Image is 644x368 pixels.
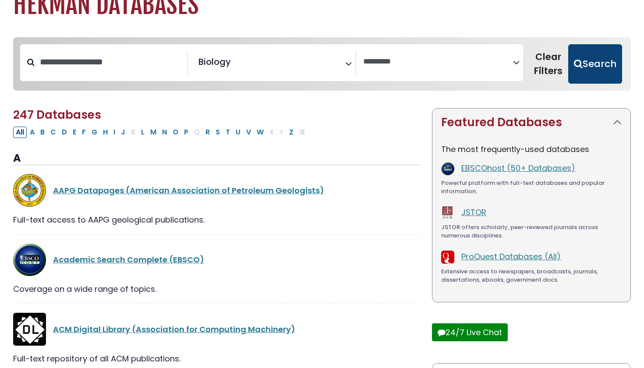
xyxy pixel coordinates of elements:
[432,323,508,341] button: 24/7 Live Chat
[48,127,59,138] button: Filter Results C
[198,55,231,68] span: Biology
[181,127,191,138] button: Filter Results P
[441,223,622,240] div: JSTOR offers scholarly, peer-reviewed journals across numerous disciplines.
[13,353,421,364] div: Full-text repository of all ACM publications.
[287,127,296,138] button: Filter Results Z
[441,143,622,155] p: The most frequently-used databases
[13,214,421,226] div: Full-text access to AAPG geological publications.
[148,127,159,138] button: Filter Results M
[53,254,204,265] a: Academic Search Complete (EBSCO)
[568,44,622,84] button: Submit for Search Results
[461,207,486,218] a: JSTOR
[13,37,631,91] nav: Search filters
[53,324,295,335] a: ACM Digital Library (Association for Computing Machinery)
[13,107,101,123] span: 247 Databases
[89,127,100,138] button: Filter Results G
[118,127,128,138] button: Filter Results J
[27,127,37,138] button: Filter Results A
[100,127,110,138] button: Filter Results H
[441,179,622,196] div: Powerful platform with full-text databases and popular information.
[79,127,88,138] button: Filter Results F
[159,127,170,138] button: Filter Results N
[213,127,223,138] button: Filter Results S
[363,57,513,67] textarea: Search
[13,152,421,165] h3: A
[254,127,266,138] button: Filter Results W
[432,109,630,136] button: Featured Databases
[70,127,79,138] button: Filter Results E
[195,55,231,68] li: Biology
[244,127,254,138] button: Filter Results V
[13,283,421,295] div: Coverage on a wide range of topics.
[38,127,47,138] button: Filter Results B
[223,127,233,138] button: Filter Results T
[13,126,309,137] div: Alpha-list to filter by first letter of database name
[35,55,187,69] input: Search database by title or keyword
[233,127,243,138] button: Filter Results U
[59,127,70,138] button: Filter Results D
[138,127,147,138] button: Filter Results L
[203,127,212,138] button: Filter Results R
[13,127,27,138] button: All
[441,267,622,284] div: Extensive access to newspapers, broadcasts, journals, dissertations, ebooks, government docs.
[233,60,239,69] textarea: Search
[461,251,561,262] a: ProQuest Databases (All)
[528,44,568,84] button: Clear Filters
[461,163,575,173] a: EBSCOhost (50+ Databases)
[111,127,118,138] button: Filter Results I
[53,185,324,196] a: AAPG Datapages (American Association of Petroleum Geologists)
[170,127,181,138] button: Filter Results O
